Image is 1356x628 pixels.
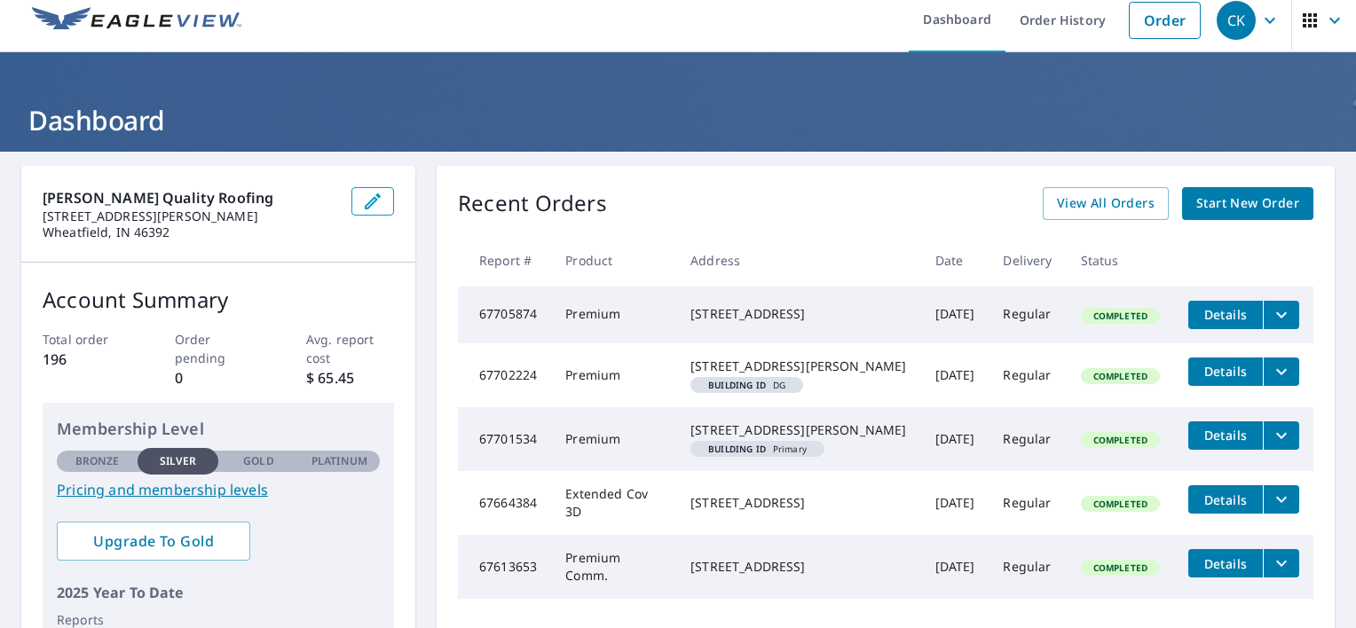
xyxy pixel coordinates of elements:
[1199,363,1252,380] span: Details
[458,343,551,407] td: 67702224
[43,284,394,316] p: Account Summary
[311,453,367,469] p: Platinum
[458,234,551,287] th: Report #
[160,453,197,469] p: Silver
[1057,192,1155,215] span: View All Orders
[458,471,551,535] td: 67664384
[676,234,920,287] th: Address
[43,349,130,370] p: 196
[690,494,906,512] div: [STREET_ADDRESS]
[1182,187,1313,220] a: Start New Order
[57,582,380,603] p: 2025 Year To Date
[551,407,676,471] td: Premium
[708,381,766,389] em: Building ID
[57,479,380,500] a: Pricing and membership levels
[551,343,676,407] td: Premium
[921,535,989,599] td: [DATE]
[1129,2,1201,39] a: Order
[1188,421,1263,450] button: detailsBtn-67701534
[458,287,551,343] td: 67705874
[1188,357,1263,386] button: detailsBtn-67702224
[43,208,337,224] p: [STREET_ADDRESS][PERSON_NAME]
[1188,301,1263,329] button: detailsBtn-67705874
[1083,434,1158,446] span: Completed
[1083,561,1158,574] span: Completed
[458,535,551,599] td: 67613653
[690,357,906,375] div: [STREET_ADDRESS][PERSON_NAME]
[43,330,130,349] p: Total order
[1083,498,1158,510] span: Completed
[551,535,676,599] td: Premium Comm.
[690,305,906,323] div: [STREET_ADDRESS]
[989,343,1066,407] td: Regular
[921,407,989,471] td: [DATE]
[175,330,263,367] p: Order pending
[989,471,1066,535] td: Regular
[989,407,1066,471] td: Regular
[1263,421,1299,450] button: filesDropdownBtn-67701534
[306,367,394,389] p: $ 65.45
[708,444,766,453] em: Building ID
[1263,485,1299,514] button: filesDropdownBtn-67664384
[989,287,1066,343] td: Regular
[1263,549,1299,577] button: filesDropdownBtn-67613653
[551,471,676,535] td: Extended Cov 3D
[1199,306,1252,323] span: Details
[243,453,273,469] p: Gold
[1083,310,1158,322] span: Completed
[43,187,337,208] p: [PERSON_NAME] quality roofing
[57,417,380,441] p: Membership Level
[921,287,989,343] td: [DATE]
[551,287,676,343] td: Premium
[921,343,989,407] td: [DATE]
[32,7,241,34] img: EV Logo
[1199,427,1252,444] span: Details
[1196,192,1299,215] span: Start New Order
[1263,357,1299,386] button: filesDropdownBtn-67702224
[43,224,337,240] p: Wheatfield, IN 46392
[1188,549,1263,577] button: detailsBtn-67613653
[306,330,394,367] p: Avg. report cost
[989,234,1066,287] th: Delivery
[698,381,796,389] span: DG
[1199,555,1252,572] span: Details
[921,471,989,535] td: [DATE]
[458,187,607,220] p: Recent Orders
[1263,301,1299,329] button: filesDropdownBtn-67705874
[21,102,1335,138] h1: Dashboard
[921,234,989,287] th: Date
[75,453,120,469] p: Bronze
[71,531,236,551] span: Upgrade To Gold
[175,367,263,389] p: 0
[1217,1,1256,40] div: CK
[551,234,676,287] th: Product
[690,421,906,439] div: [STREET_ADDRESS][PERSON_NAME]
[989,535,1066,599] td: Regular
[57,522,250,561] a: Upgrade To Gold
[458,407,551,471] td: 67701534
[1067,234,1174,287] th: Status
[1083,370,1158,382] span: Completed
[698,444,817,453] span: Primary
[1199,491,1252,508] span: Details
[690,558,906,576] div: [STREET_ADDRESS]
[1043,187,1169,220] a: View All Orders
[1188,485,1263,514] button: detailsBtn-67664384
